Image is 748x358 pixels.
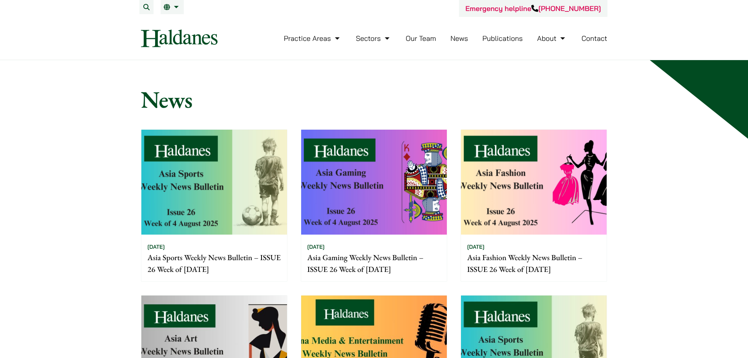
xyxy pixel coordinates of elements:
[461,129,607,282] a: [DATE] Asia Fashion Weekly News Bulletin – ISSUE 26 Week of [DATE]
[141,29,218,47] img: Logo of Haldanes
[483,34,523,43] a: Publications
[537,34,567,43] a: About
[307,252,441,275] p: Asia Gaming Weekly News Bulletin – ISSUE 26 Week of [DATE]
[356,34,391,43] a: Sectors
[467,243,485,250] time: [DATE]
[148,252,281,275] p: Asia Sports Weekly News Bulletin – ISSUE 26 Week of [DATE]
[164,4,181,10] a: EN
[307,243,325,250] time: [DATE]
[406,34,436,43] a: Our Team
[301,129,447,282] a: [DATE] Asia Gaming Weekly News Bulletin – ISSUE 26 Week of [DATE]
[467,252,600,275] p: Asia Fashion Weekly News Bulletin – ISSUE 26 Week of [DATE]
[284,34,342,43] a: Practice Areas
[141,85,607,114] h1: News
[465,4,601,13] a: Emergency helpline[PHONE_NUMBER]
[450,34,468,43] a: News
[582,34,607,43] a: Contact
[148,243,165,250] time: [DATE]
[141,129,287,282] a: [DATE] Asia Sports Weekly News Bulletin – ISSUE 26 Week of [DATE]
